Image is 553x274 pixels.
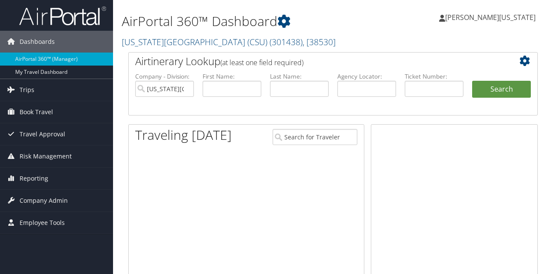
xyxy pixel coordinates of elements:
span: ( 301438 ) [270,36,303,48]
h1: AirPortal 360™ Dashboard [122,12,403,30]
img: airportal-logo.png [19,6,106,26]
span: Company Admin [20,190,68,211]
label: Company - Division: [135,72,194,81]
span: (at least one field required) [220,58,303,67]
span: Reporting [20,168,48,189]
label: Agency Locator: [337,72,396,81]
label: First Name: [203,72,261,81]
span: Employee Tools [20,212,65,234]
a: [PERSON_NAME][US_STATE] [439,4,544,30]
label: Ticket Number: [405,72,463,81]
span: Travel Approval [20,123,65,145]
span: Book Travel [20,101,53,123]
label: Last Name: [270,72,329,81]
span: Trips [20,79,34,101]
span: , [ 38530 ] [303,36,336,48]
a: [US_STATE][GEOGRAPHIC_DATA] (CSU) [122,36,336,48]
span: [PERSON_NAME][US_STATE] [445,13,536,22]
span: Dashboards [20,31,55,53]
button: Search [472,81,531,98]
span: Risk Management [20,145,72,167]
input: Search for Traveler [273,129,358,145]
h1: Traveling [DATE] [135,126,232,144]
h2: Airtinerary Lookup [135,54,497,69]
